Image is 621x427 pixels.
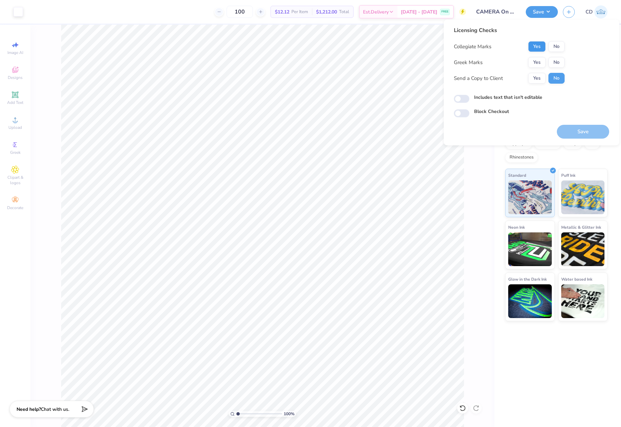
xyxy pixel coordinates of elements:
span: $12.12 [275,8,289,16]
button: No [548,73,565,84]
img: Water based Ink [561,284,605,318]
strong: Need help? [17,406,41,412]
button: Save [526,6,558,18]
button: Yes [528,57,546,68]
button: No [548,41,565,52]
span: Glow in the Dark Ink [508,276,547,283]
div: Rhinestones [505,152,538,163]
span: $1,212.00 [316,8,337,16]
span: Water based Ink [561,276,592,283]
a: CD [586,5,607,19]
span: Add Text [7,100,23,105]
input: Untitled Design [471,5,521,19]
label: Includes text that isn't editable [474,94,542,101]
span: Clipart & logos [3,175,27,186]
input: – – [227,6,253,18]
div: Greek Marks [454,59,483,66]
span: Per Item [291,8,308,16]
img: Standard [508,180,552,214]
img: Cedric Diasanta [594,5,607,19]
span: 100 % [284,411,294,417]
span: Upload [8,125,22,130]
span: Total [339,8,349,16]
div: Licensing Checks [454,26,565,34]
img: Metallic & Glitter Ink [561,232,605,266]
div: Send a Copy to Client [454,75,503,82]
button: Yes [528,41,546,52]
label: Block Checkout [474,108,509,115]
span: Chat with us. [41,406,69,412]
span: Metallic & Glitter Ink [561,224,601,231]
img: Neon Ink [508,232,552,266]
button: No [548,57,565,68]
span: Standard [508,172,526,179]
span: Est. Delivery [363,8,389,16]
img: Puff Ink [561,180,605,214]
span: Designs [8,75,23,80]
span: Decorate [7,205,23,210]
span: Puff Ink [561,172,575,179]
span: [DATE] - [DATE] [401,8,437,16]
span: Greek [10,150,21,155]
span: Neon Ink [508,224,525,231]
img: Glow in the Dark Ink [508,284,552,318]
span: Image AI [7,50,23,55]
button: Yes [528,73,546,84]
span: CD [586,8,593,16]
span: FREE [441,9,448,14]
div: Collegiate Marks [454,43,491,51]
